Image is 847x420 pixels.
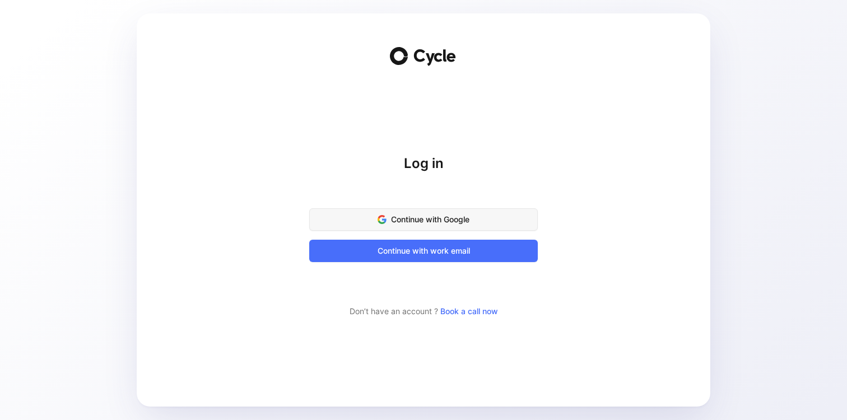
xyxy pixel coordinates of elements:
span: Continue with Google [323,213,524,226]
span: Continue with work email [323,244,524,258]
a: Book a call now [440,306,498,316]
h1: Log in [309,155,538,172]
div: Don’t have an account ? [309,305,538,318]
button: Continue with Google [309,208,538,231]
button: Continue with work email [309,240,538,262]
